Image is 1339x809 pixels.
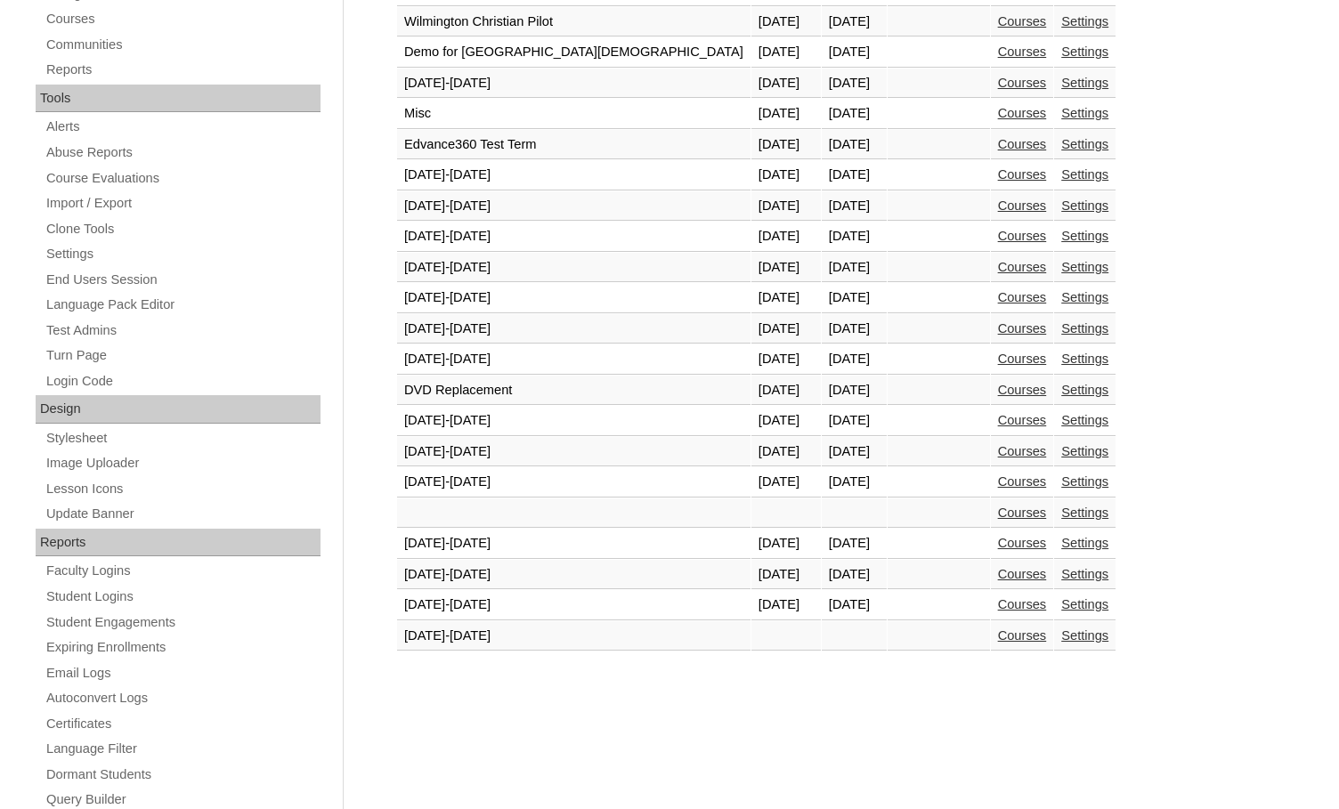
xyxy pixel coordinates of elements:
[45,218,321,240] a: Clone Tools
[751,529,821,559] td: [DATE]
[822,191,887,222] td: [DATE]
[1061,383,1108,397] a: Settings
[751,37,821,68] td: [DATE]
[397,37,751,68] td: Demo for [GEOGRAPHIC_DATA][DEMOGRAPHIC_DATA]
[1061,352,1108,366] a: Settings
[998,597,1047,611] a: Courses
[397,590,751,620] td: [DATE]-[DATE]
[998,167,1047,182] a: Courses
[45,167,321,190] a: Course Evaluations
[822,376,887,406] td: [DATE]
[998,229,1047,243] a: Courses
[45,59,321,81] a: Reports
[397,314,751,344] td: [DATE]-[DATE]
[45,636,321,659] a: Expiring Enrollments
[822,529,887,559] td: [DATE]
[397,191,751,222] td: [DATE]-[DATE]
[822,160,887,190] td: [DATE]
[998,474,1047,489] a: Courses
[1061,321,1108,336] a: Settings
[45,687,321,709] a: Autoconvert Logs
[45,294,321,316] a: Language Pack Editor
[1061,137,1108,151] a: Settings
[751,283,821,313] td: [DATE]
[45,34,321,56] a: Communities
[397,69,751,99] td: [DATE]-[DATE]
[751,130,821,160] td: [DATE]
[998,506,1047,520] a: Courses
[45,560,321,582] a: Faculty Logins
[45,503,321,525] a: Update Banner
[751,467,821,498] td: [DATE]
[751,222,821,252] td: [DATE]
[822,99,887,129] td: [DATE]
[822,406,887,436] td: [DATE]
[751,344,821,375] td: [DATE]
[822,590,887,620] td: [DATE]
[1061,198,1108,213] a: Settings
[751,191,821,222] td: [DATE]
[751,376,821,406] td: [DATE]
[36,85,321,113] div: Tools
[397,406,751,436] td: [DATE]-[DATE]
[1061,260,1108,274] a: Settings
[751,253,821,283] td: [DATE]
[397,560,751,590] td: [DATE]-[DATE]
[822,437,887,467] td: [DATE]
[1061,597,1108,611] a: Settings
[751,560,821,590] td: [DATE]
[45,192,321,214] a: Import / Export
[1061,106,1108,120] a: Settings
[1061,229,1108,243] a: Settings
[998,76,1047,90] a: Courses
[822,37,887,68] td: [DATE]
[45,269,321,291] a: End Users Session
[45,764,321,786] a: Dormant Students
[998,413,1047,427] a: Courses
[45,344,321,367] a: Turn Page
[998,352,1047,366] a: Courses
[45,452,321,474] a: Image Uploader
[751,314,821,344] td: [DATE]
[45,427,321,449] a: Stylesheet
[45,8,321,30] a: Courses
[751,7,821,37] td: [DATE]
[45,478,321,500] a: Lesson Icons
[397,376,751,406] td: DVD Replacement
[45,243,321,265] a: Settings
[397,529,751,559] td: [DATE]-[DATE]
[1061,506,1108,520] a: Settings
[751,99,821,129] td: [DATE]
[397,437,751,467] td: [DATE]-[DATE]
[397,99,751,129] td: Misc
[36,529,321,557] div: Reports
[45,116,321,138] a: Alerts
[45,320,321,342] a: Test Admins
[998,567,1047,581] a: Courses
[1061,536,1108,550] a: Settings
[1061,290,1108,304] a: Settings
[397,253,751,283] td: [DATE]-[DATE]
[45,713,321,735] a: Certificates
[397,160,751,190] td: [DATE]-[DATE]
[998,321,1047,336] a: Courses
[1061,413,1108,427] a: Settings
[1061,76,1108,90] a: Settings
[822,283,887,313] td: [DATE]
[998,260,1047,274] a: Courses
[822,467,887,498] td: [DATE]
[998,137,1047,151] a: Courses
[397,467,751,498] td: [DATE]-[DATE]
[822,222,887,252] td: [DATE]
[998,44,1047,59] a: Courses
[397,7,751,37] td: Wilmington Christian Pilot
[45,738,321,760] a: Language Filter
[1061,14,1108,28] a: Settings
[998,290,1047,304] a: Courses
[36,395,321,424] div: Design
[822,314,887,344] td: [DATE]
[998,198,1047,213] a: Courses
[822,344,887,375] td: [DATE]
[822,69,887,99] td: [DATE]
[1061,167,1108,182] a: Settings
